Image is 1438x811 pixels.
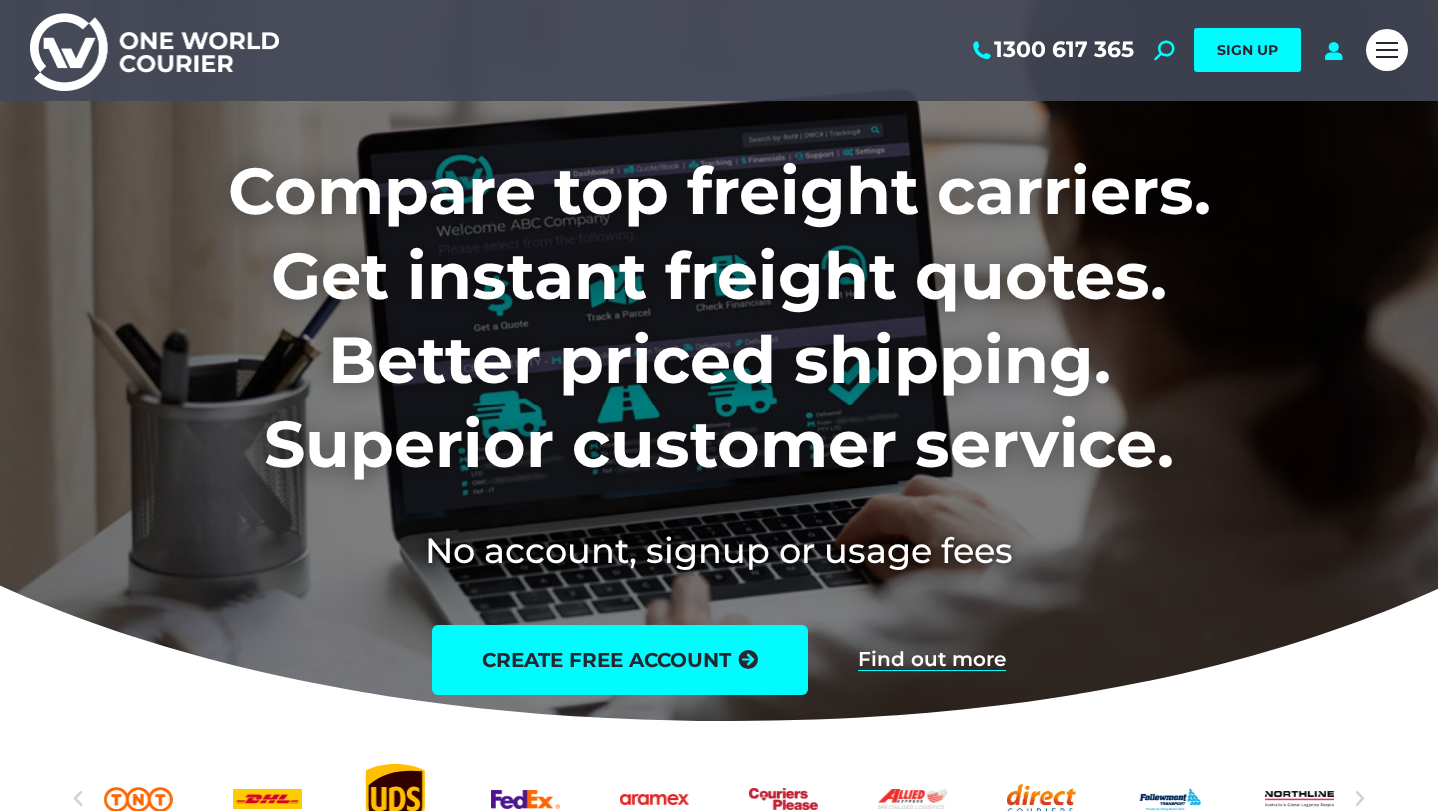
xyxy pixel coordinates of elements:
span: SIGN UP [1217,41,1278,59]
h1: Compare top freight carriers. Get instant freight quotes. Better priced shipping. Superior custom... [96,149,1343,486]
a: 1300 617 365 [969,37,1134,63]
a: Mobile menu icon [1366,29,1408,71]
a: SIGN UP [1194,28,1301,72]
img: One World Courier [30,10,279,91]
h2: No account, signup or usage fees [96,526,1343,575]
a: create free account [432,625,808,695]
a: Find out more [858,649,1006,671]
